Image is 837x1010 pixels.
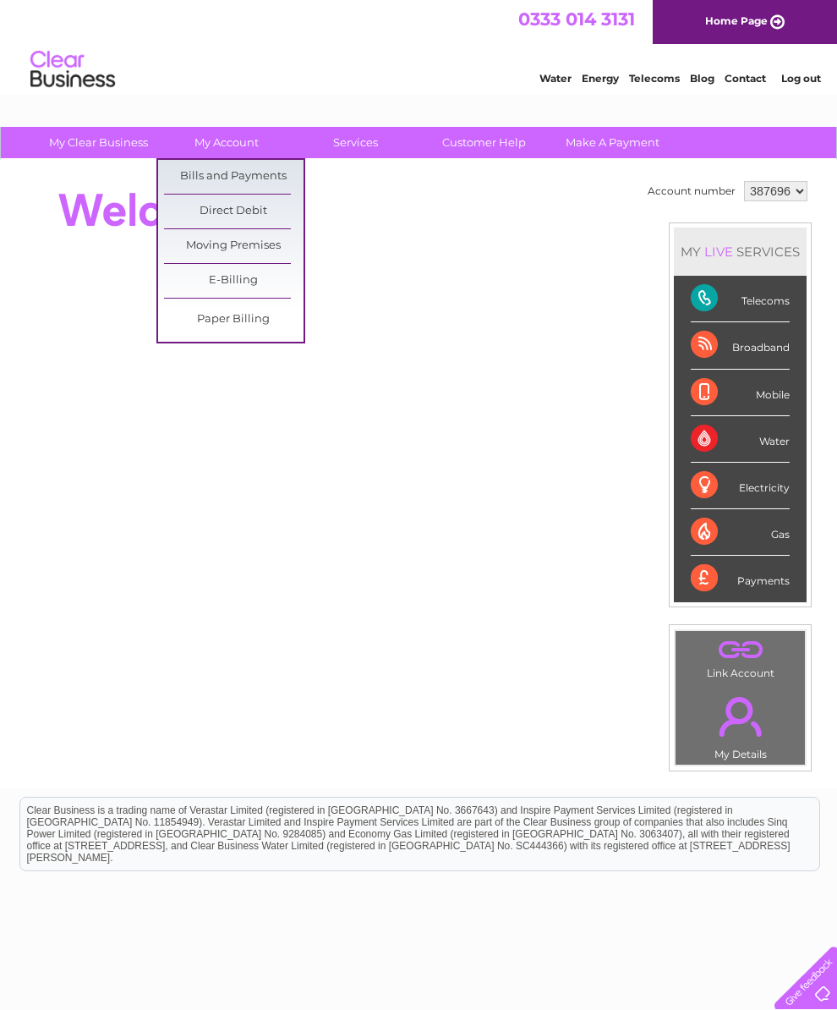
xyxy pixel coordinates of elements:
div: MY SERVICES [674,228,807,276]
div: LIVE [701,244,736,260]
img: logo.png [30,44,116,96]
a: Log out [781,72,821,85]
div: Gas [691,509,790,556]
a: Services [286,127,425,158]
a: 0333 014 3131 [518,8,635,30]
a: Blog [690,72,714,85]
a: Moving Premises [164,229,304,263]
a: My Clear Business [29,127,168,158]
a: My Account [157,127,297,158]
a: Energy [582,72,619,85]
a: . [680,635,801,665]
a: Direct Debit [164,195,304,228]
td: Account number [643,177,740,206]
div: Mobile [691,370,790,416]
a: E-Billing [164,264,304,298]
a: . [680,687,801,746]
div: Clear Business is a trading name of Verastar Limited (registered in [GEOGRAPHIC_DATA] No. 3667643... [20,9,819,82]
td: My Details [675,683,806,766]
div: Water [691,416,790,463]
a: Water [539,72,572,85]
div: Electricity [691,463,790,509]
div: Telecoms [691,276,790,322]
a: Paper Billing [164,303,304,337]
a: Contact [725,72,766,85]
td: Link Account [675,630,806,683]
a: Customer Help [414,127,554,158]
div: Broadband [691,322,790,369]
a: Bills and Payments [164,160,304,194]
div: Payments [691,556,790,601]
a: Make A Payment [543,127,682,158]
a: Telecoms [629,72,680,85]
